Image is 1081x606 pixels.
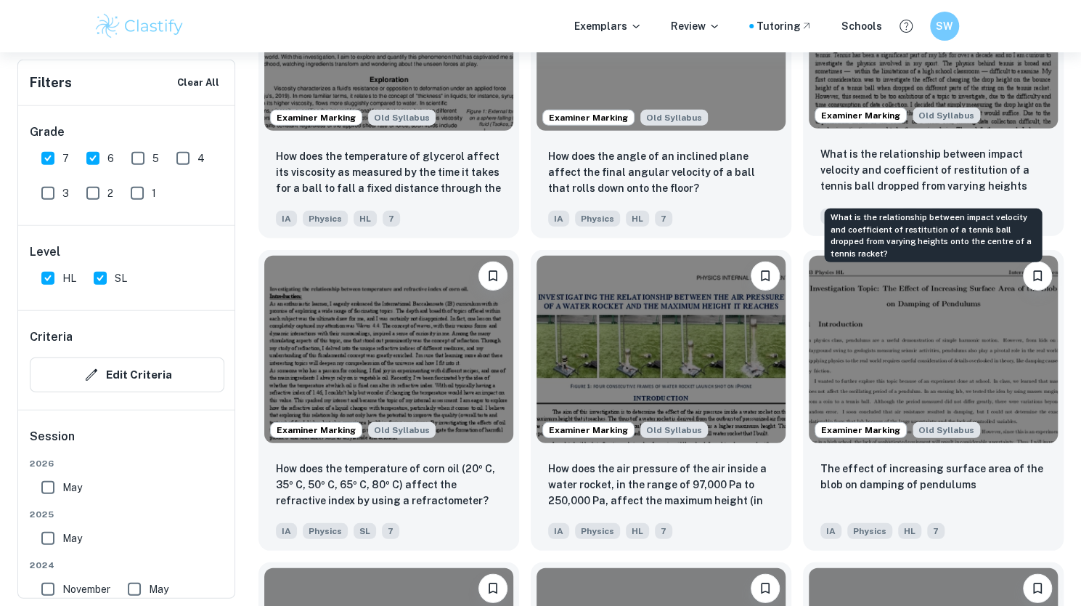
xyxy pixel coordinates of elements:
h6: Criteria [30,328,73,346]
span: 4 [197,150,205,166]
span: HL [898,523,921,539]
span: Physics [575,211,620,227]
span: Examiner Marking [815,109,906,122]
span: IA [276,211,297,227]
a: Examiner MarkingStarting from the May 2025 session, the Physics IA requirements have changed. It'... [258,250,519,550]
span: Physics [847,523,892,539]
span: Old Syllabus [913,108,980,124]
span: 2024 [30,559,224,572]
span: Old Syllabus [368,422,436,438]
span: IA [276,523,297,539]
button: Bookmark [478,574,507,603]
img: Physics IA example thumbnail: How does the temperature of corn oil (20 [264,256,513,443]
img: Physics IA example thumbnail: How does the air pressure of the air ins [537,256,786,443]
div: Starting from the May 2025 session, the Physics IA requirements have changed. It's OK to refer to... [640,422,708,438]
p: How does the temperature of corn oil (20º C, 35º C, 50º C, 65º C, 80º C) affect the refractive in... [276,461,502,509]
span: IA [548,523,569,539]
span: Examiner Marking [543,424,634,437]
p: What is the relationship between impact velocity and coefficient of restitution of a tennis ball ... [820,146,1046,195]
span: 2025 [30,508,224,521]
span: Physics [303,523,348,539]
h6: Level [30,243,224,261]
button: SW [930,12,959,41]
span: 7 [655,211,672,227]
span: 3 [62,185,69,201]
span: 2 [107,185,113,201]
span: IA [820,209,841,225]
span: Physics [303,211,348,227]
a: Examiner MarkingStarting from the May 2025 session, the Physics IA requirements have changed. It'... [803,250,1064,550]
span: Examiner Marking [815,424,906,437]
span: 7 [655,523,672,539]
a: Schools [841,18,882,34]
div: Starting from the May 2025 session, the Physics IA requirements have changed. It's OK to refer to... [913,108,980,124]
span: Examiner Marking [271,111,362,124]
span: May [62,530,82,546]
h6: Session [30,428,224,457]
span: 7 [382,523,399,539]
span: SL [354,523,376,539]
img: Clastify logo [94,12,186,41]
span: May [62,480,82,496]
a: Tutoring [756,18,812,34]
p: How does the angle of an inclined plane affect the final angular velocity of a ball that rolls do... [548,148,774,196]
span: 5 [152,150,159,166]
p: How does the air pressure of the air inside a water rocket, in the range of 97,000 Pa to 250,000 ... [548,461,774,510]
span: Old Syllabus [368,110,436,126]
span: HL [626,523,649,539]
p: Review [671,18,720,34]
p: How does the temperature of glycerol affect its viscosity as measured by the time it takes for a ... [276,148,502,198]
span: HL [62,270,76,286]
div: What is the relationship between impact velocity and coefficient of restitution of a tennis ball ... [824,209,1042,262]
span: Physics [575,523,620,539]
button: Bookmark [751,574,780,603]
span: IA [820,523,841,539]
button: Help and Feedback [894,14,918,39]
span: SL [115,270,127,286]
h6: Grade [30,124,224,141]
span: May [149,581,168,597]
button: Bookmark [478,262,507,291]
button: Bookmark [1023,262,1052,291]
h6: SW [936,18,952,34]
span: Old Syllabus [913,422,980,438]
button: Edit Criteria [30,357,224,392]
span: 1 [152,185,156,201]
div: Starting from the May 2025 session, the Physics IA requirements have changed. It's OK to refer to... [368,110,436,126]
p: Exemplars [574,18,642,34]
button: Bookmark [1023,574,1052,603]
span: 7 [927,523,945,539]
a: Examiner MarkingStarting from the May 2025 session, the Physics IA requirements have changed. It'... [531,250,791,550]
span: 2026 [30,457,224,470]
span: Old Syllabus [640,110,708,126]
button: Clear All [174,72,223,94]
span: Old Syllabus [640,422,708,438]
span: 7 [62,150,69,166]
button: Bookmark [751,262,780,291]
span: 7 [383,211,400,227]
div: Starting from the May 2025 session, the Physics IA requirements have changed. It's OK to refer to... [913,422,980,438]
span: Examiner Marking [271,424,362,437]
p: The effect of increasing surface area of the blob on damping of pendulums [820,461,1046,493]
span: November [62,581,110,597]
div: Starting from the May 2025 session, the Physics IA requirements have changed. It's OK to refer to... [640,110,708,126]
span: Examiner Marking [543,111,634,124]
span: HL [626,211,649,227]
h6: Filters [30,73,72,93]
span: HL [354,211,377,227]
img: Physics IA example thumbnail: The effect of increasing surface area of [809,256,1058,443]
div: Starting from the May 2025 session, the Physics IA requirements have changed. It's OK to refer to... [368,422,436,438]
span: IA [548,211,569,227]
span: 6 [107,150,114,166]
